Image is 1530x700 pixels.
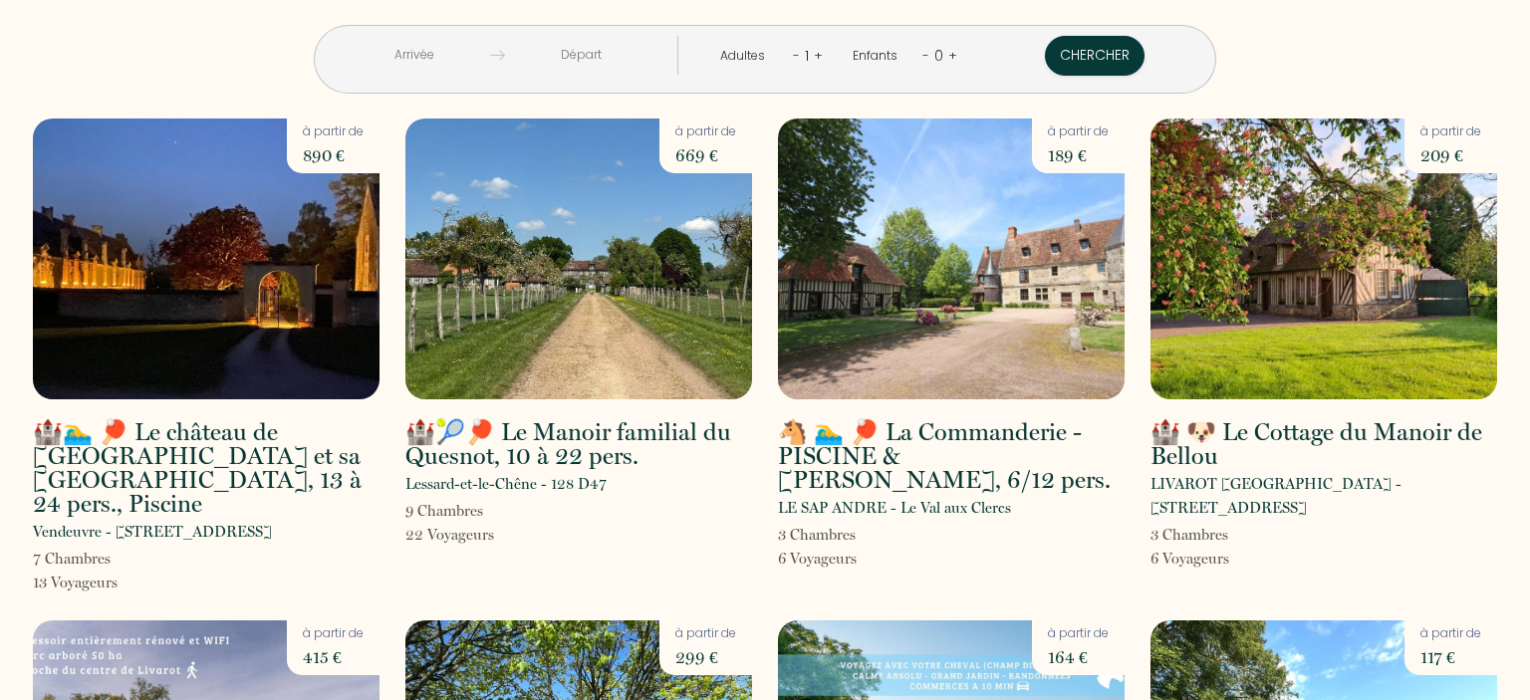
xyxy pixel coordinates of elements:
[1150,547,1229,571] p: 6 Voyageur
[33,420,380,516] h2: 🏰🏊‍♂️ 🏓 Le château de [GEOGRAPHIC_DATA] et sa [GEOGRAPHIC_DATA], 13 à 24 pers., Piscine
[853,47,904,66] div: Enfants
[675,624,736,643] p: à partir de
[1048,643,1109,671] p: 164 €
[850,526,856,544] span: s
[488,526,494,544] span: s
[814,46,823,65] a: +
[405,420,752,468] h2: 🏰🎾🏓 Le Manoir familial du Quesnot, 10 à 22 pers.
[105,550,111,568] span: s
[948,46,957,65] a: +
[778,523,857,547] p: 3 Chambre
[851,550,857,568] span: s
[675,643,736,671] p: 299 €
[405,472,607,496] p: Lessard-et-le-Chêne - 128 D47
[405,499,494,523] p: 9 Chambre
[303,624,364,643] p: à partir de
[303,122,364,141] p: à partir de
[1150,523,1229,547] p: 3 Chambre
[112,574,118,591] span: s
[1420,141,1481,169] p: 209 €
[1048,141,1109,169] p: 189 €
[33,547,118,571] p: 7 Chambre
[1420,122,1481,141] p: à partir de
[675,122,736,141] p: à partir de
[1420,643,1481,671] p: 117 €
[1223,550,1229,568] span: s
[490,48,505,63] img: guests
[929,40,948,72] div: 0
[505,36,657,75] input: Départ
[720,47,772,66] div: Adultes
[778,118,1125,399] img: rental-image
[800,40,814,72] div: 1
[405,523,494,547] p: 22 Voyageur
[33,118,380,399] img: rental-image
[793,46,800,65] a: -
[303,141,364,169] p: 890 €
[303,643,364,671] p: 415 €
[477,502,483,520] span: s
[922,46,929,65] a: -
[1048,624,1109,643] p: à partir de
[1150,420,1497,468] h2: 🏰 🐶 Le Cottage du Manoir de Bellou
[778,547,857,571] p: 6 Voyageur
[405,118,752,399] img: rental-image
[1222,526,1228,544] span: s
[338,36,490,75] input: Arrivée
[1420,624,1481,643] p: à partir de
[1048,122,1109,141] p: à partir de
[675,141,736,169] p: 669 €
[33,571,118,594] p: 13 Voyageur
[1150,118,1497,399] img: rental-image
[1045,36,1145,76] button: Chercher
[778,420,1125,492] h2: 🐴 🏊‍♂️ 🏓 La Commanderie - PISCINE & [PERSON_NAME], 6/12 pers.
[778,496,1011,520] p: LE SAP ANDRE - Le Val aux Clercs
[33,520,272,544] p: Vendeuvre - [STREET_ADDRESS]
[1150,472,1497,520] p: LIVAROT [GEOGRAPHIC_DATA] - [STREET_ADDRESS]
